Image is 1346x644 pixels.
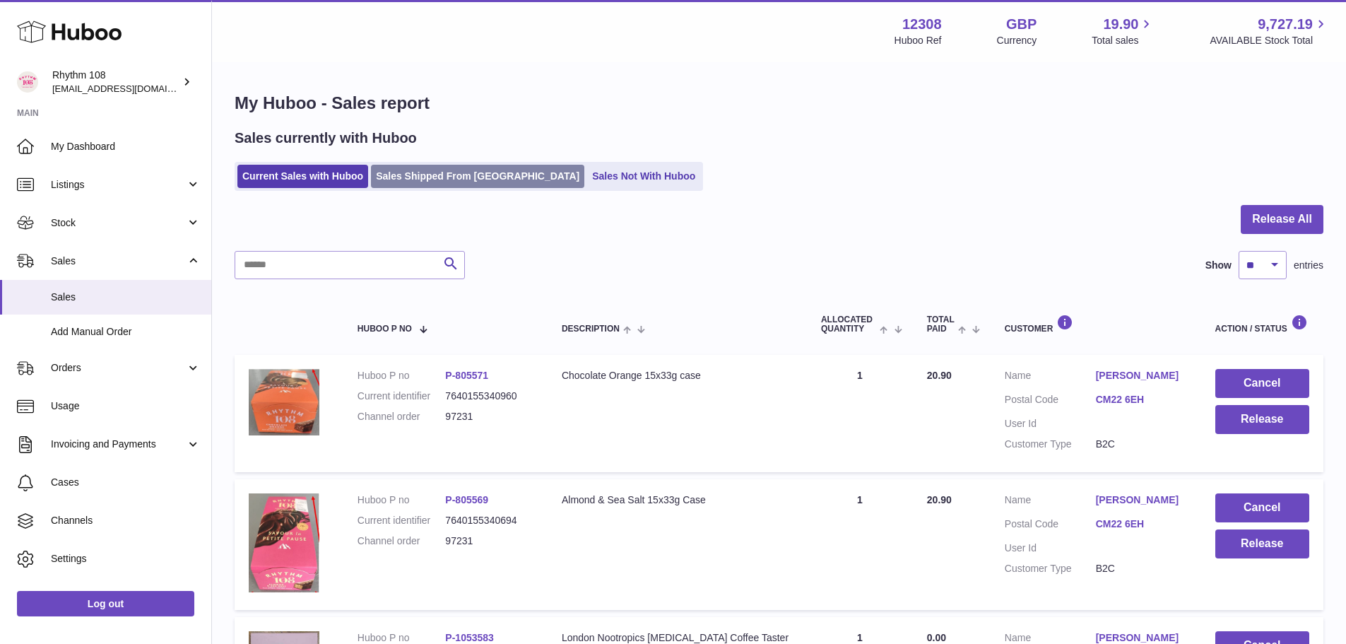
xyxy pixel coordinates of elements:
td: 1 [807,355,913,472]
span: 20.90 [927,370,952,381]
button: Release [1215,529,1309,558]
dt: User Id [1005,541,1096,555]
div: Huboo Ref [895,34,942,47]
span: Stock [51,216,186,230]
span: Add Manual Order [51,325,201,339]
img: internalAdmin-12308@internal.huboo.com [17,71,38,93]
dt: Customer Type [1005,438,1096,451]
span: Listings [51,178,186,192]
a: CM22 6EH [1096,517,1187,531]
dt: Huboo P no [358,493,446,507]
a: Sales Shipped From [GEOGRAPHIC_DATA] [371,165,584,188]
dd: 7640155340694 [445,514,533,527]
dt: Current identifier [358,390,446,403]
dd: 97231 [445,534,533,548]
span: Invoicing and Payments [51,438,186,451]
a: Current Sales with Huboo [237,165,368,188]
dt: Channel order [358,534,446,548]
dt: Huboo P no [358,369,446,382]
a: 9,727.19 AVAILABLE Stock Total [1210,15,1329,47]
dt: Name [1005,369,1096,386]
dt: Postal Code [1005,393,1096,410]
span: Total paid [927,315,955,334]
a: 19.90 Total sales [1092,15,1155,47]
span: Description [562,324,620,334]
span: entries [1294,259,1323,272]
span: Cases [51,476,201,489]
span: 0.00 [927,632,946,643]
span: ALLOCATED Quantity [821,315,877,334]
span: 9,727.19 [1258,15,1313,34]
div: Almond & Sea Salt 15x33g Case [562,493,793,507]
div: Customer [1005,315,1187,334]
span: Total sales [1092,34,1155,47]
span: Sales [51,291,201,304]
a: P-805571 [445,370,488,381]
span: 20.90 [927,494,952,505]
span: Orders [51,361,186,375]
dt: Name [1005,493,1096,510]
span: Settings [51,552,201,566]
div: Action / Status [1215,315,1309,334]
div: Currency [997,34,1037,47]
dt: Current identifier [358,514,446,527]
dd: 97231 [445,410,533,423]
img: 1688049213.JPG [249,369,319,435]
span: Usage [51,399,201,413]
a: Sales Not With Huboo [587,165,700,188]
div: Rhythm 108 [52,69,179,95]
button: Release [1215,405,1309,434]
span: 19.90 [1103,15,1138,34]
div: Chocolate Orange 15x33g case [562,369,793,382]
a: P-1053583 [445,632,494,643]
span: [EMAIL_ADDRESS][DOMAIN_NAME] [52,83,208,94]
a: CM22 6EH [1096,393,1187,406]
a: [PERSON_NAME] [1096,493,1187,507]
h2: Sales currently with Huboo [235,129,417,148]
dt: Postal Code [1005,517,1096,534]
a: P-805569 [445,494,488,505]
dd: B2C [1096,562,1187,575]
dt: User Id [1005,417,1096,431]
dd: 7640155340960 [445,390,533,403]
a: [PERSON_NAME] [1096,369,1187,382]
td: 1 [807,479,913,610]
a: Log out [17,591,194,616]
dt: Customer Type [1005,562,1096,575]
dt: Channel order [358,410,446,423]
span: Sales [51,254,186,268]
h1: My Huboo - Sales report [235,92,1323,115]
span: Huboo P no [358,324,412,334]
button: Release All [1241,205,1323,234]
span: Channels [51,514,201,527]
button: Cancel [1215,493,1309,522]
dd: B2C [1096,438,1187,451]
label: Show [1205,259,1232,272]
button: Cancel [1215,369,1309,398]
strong: 12308 [902,15,942,34]
span: AVAILABLE Stock Total [1210,34,1329,47]
img: 1688048918.JPG [249,493,319,593]
strong: GBP [1006,15,1037,34]
span: My Dashboard [51,140,201,153]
